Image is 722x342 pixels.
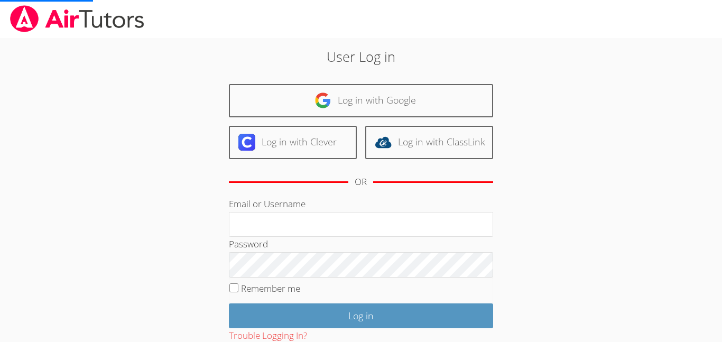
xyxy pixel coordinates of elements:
label: Password [229,238,268,250]
img: google-logo-50288ca7cdecda66e5e0955fdab243c47b7ad437acaf1139b6f446037453330a.svg [314,92,331,109]
label: Remember me [241,282,300,294]
img: classlink-logo-d6bb404cc1216ec64c9a2012d9dc4662098be43eaf13dc465df04b49fa7ab582.svg [375,134,392,151]
input: Log in [229,303,493,328]
div: OR [355,174,367,190]
img: clever-logo-6eab21bc6e7a338710f1a6ff85c0baf02591cd810cc4098c63d3a4b26e2feb20.svg [238,134,255,151]
a: Log in with Google [229,84,493,117]
img: airtutors_banner-c4298cdbf04f3fff15de1276eac7730deb9818008684d7c2e4769d2f7ddbe033.png [9,5,145,32]
label: Email or Username [229,198,306,210]
h2: User Log in [166,47,556,67]
a: Log in with ClassLink [365,126,493,159]
a: Log in with Clever [229,126,357,159]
